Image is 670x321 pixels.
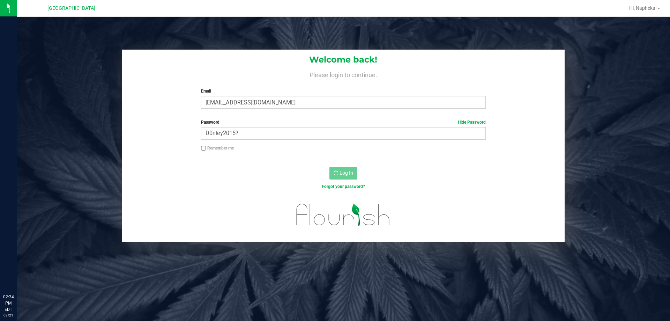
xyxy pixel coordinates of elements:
[3,313,14,318] p: 08/21
[122,70,565,78] h4: Please login to continue.
[201,120,219,125] span: Password
[201,88,485,94] label: Email
[3,294,14,313] p: 02:34 PM EDT
[629,5,657,11] span: Hi, Napheka!
[288,197,399,233] img: flourish_logo.svg
[201,145,234,151] label: Remember me
[47,5,95,11] span: [GEOGRAPHIC_DATA]
[340,170,353,176] span: Log In
[201,146,206,151] input: Remember me
[322,184,365,189] a: Forgot your password?
[458,120,486,125] a: Hide Password
[122,55,565,64] h1: Welcome back!
[329,167,357,180] button: Log In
